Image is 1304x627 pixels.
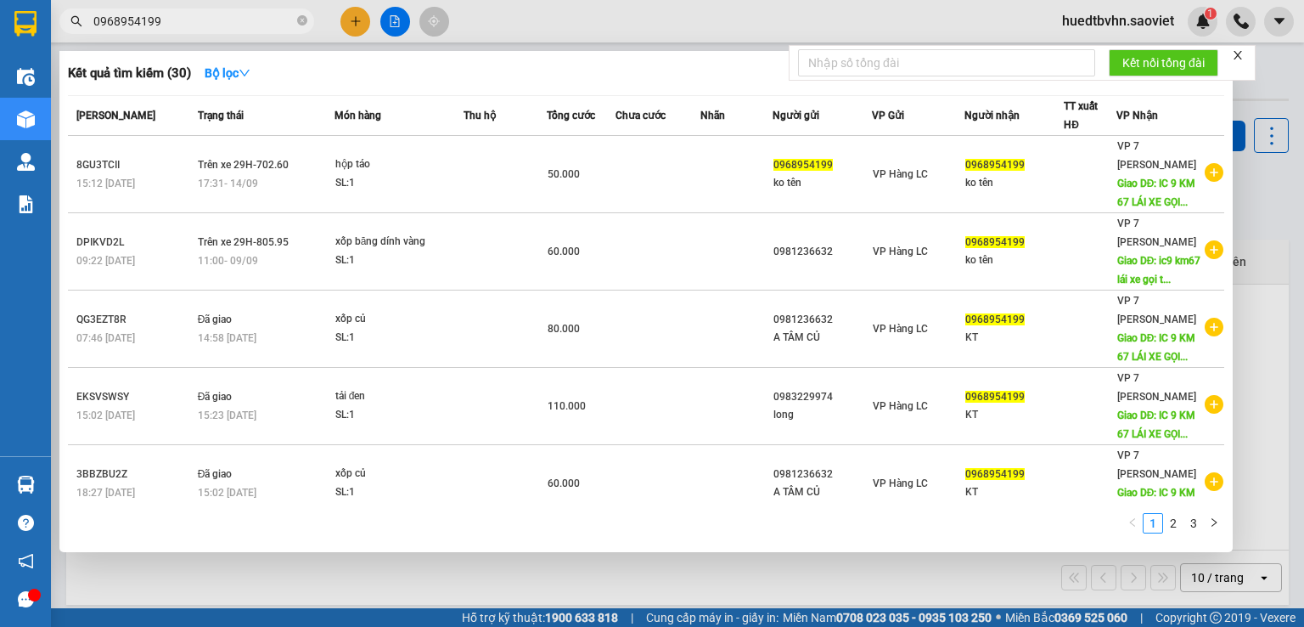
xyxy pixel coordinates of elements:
[548,168,580,180] span: 50.000
[1117,140,1196,171] span: VP 7 [PERSON_NAME]
[335,387,463,406] div: tải đen
[1116,110,1158,121] span: VP Nhận
[1183,513,1204,534] li: 3
[18,553,34,569] span: notification
[76,466,193,483] div: 3BBZBU2Z
[1205,240,1223,259] span: plus-circle
[334,110,381,121] span: Món hàng
[1117,332,1196,363] span: Giao DĐ: IC 9 KM 67 LÁI XE GỌI...
[1117,295,1196,325] span: VP 7 [PERSON_NAME]
[76,255,135,267] span: 09:22 [DATE]
[205,66,250,80] strong: Bộ lọc
[773,329,871,347] div: A TÂM CỦ
[548,477,580,489] span: 60.000
[198,391,233,403] span: Đã giao
[873,323,928,335] span: VP Hàng LC
[93,12,294,31] input: Tìm tên, số ĐT hoặc mã đơn
[965,159,1025,171] span: 0968954199
[773,406,871,424] div: long
[198,313,233,325] span: Đã giao
[297,15,307,25] span: close-circle
[1122,513,1143,534] li: Previous Page
[1205,163,1223,182] span: plus-circle
[1117,487,1196,517] span: Giao DĐ: IC 9 KM 67 LÁI XE GỌI...
[773,388,871,406] div: 0983229974
[1144,514,1162,533] a: 1
[773,110,819,121] span: Người gửi
[965,313,1025,325] span: 0968954199
[773,174,871,192] div: ko tên
[198,159,289,171] span: Trên xe 29H-702.60
[798,49,1095,76] input: Nhập số tổng đài
[965,251,1063,269] div: ko tên
[700,110,725,121] span: Nhãn
[615,110,666,121] span: Chưa cước
[198,468,233,480] span: Đã giao
[548,323,580,335] span: 80.000
[335,329,463,347] div: SL: 1
[198,332,256,344] span: 14:58 [DATE]
[1205,318,1223,336] span: plus-circle
[965,329,1063,347] div: KT
[335,251,463,270] div: SL: 1
[198,410,256,421] span: 15:23 [DATE]
[773,311,871,329] div: 0981236632
[965,236,1025,248] span: 0968954199
[1232,49,1244,61] span: close
[1117,178,1196,208] span: Giao DĐ: IC 9 KM 67 LÁI XE GỌI...
[1205,395,1223,414] span: plus-circle
[464,110,496,121] span: Thu hộ
[17,110,35,128] img: warehouse-icon
[1163,513,1183,534] li: 2
[17,195,35,213] img: solution-icon
[76,332,135,344] span: 07:46 [DATE]
[1204,513,1224,534] li: Next Page
[873,168,928,180] span: VP Hàng LC
[548,246,580,257] span: 60.000
[76,234,193,251] div: DPIKVD2L
[14,11,37,37] img: logo-vxr
[239,67,250,79] span: down
[76,110,155,121] span: [PERSON_NAME]
[191,59,264,87] button: Bộ lọcdown
[965,483,1063,501] div: KT
[335,310,463,329] div: xốp củ
[965,391,1025,403] span: 0968954199
[965,174,1063,192] div: ko tên
[1205,472,1223,491] span: plus-circle
[773,483,871,501] div: A TÂM CỦ
[1143,513,1163,534] li: 1
[1122,513,1143,534] button: left
[873,400,928,412] span: VP Hàng LC
[773,243,871,261] div: 0981236632
[70,15,82,27] span: search
[1122,54,1205,72] span: Kết nối tổng đài
[773,159,833,171] span: 0968954199
[1117,255,1201,285] span: Giao DĐ: ic9 km67 lái xe gọi t...
[76,311,193,329] div: QG3EZT8R
[68,65,191,82] h3: Kết quả tìm kiếm ( 30 )
[872,110,904,121] span: VP Gửi
[335,465,463,483] div: xốp củ
[773,466,871,483] div: 0981236632
[198,178,258,189] span: 17:31 - 14/09
[335,483,463,502] div: SL: 1
[76,487,135,499] span: 18:27 [DATE]
[1109,49,1218,76] button: Kết nối tổng đài
[1117,410,1196,440] span: Giao DĐ: IC 9 KM 67 LÁI XE GỌI...
[965,406,1063,424] div: KT
[1127,517,1138,528] span: left
[1184,514,1203,533] a: 3
[1204,513,1224,534] button: right
[17,68,35,86] img: warehouse-icon
[76,156,193,174] div: 8GU3TCII
[198,255,258,267] span: 11:00 - 09/09
[873,477,928,489] span: VP Hàng LC
[297,14,307,30] span: close-circle
[335,155,463,174] div: hộp táo
[198,236,289,248] span: Trên xe 29H-805.95
[18,515,34,531] span: question-circle
[335,233,463,251] div: xốp băng dính vàng
[1117,217,1196,248] span: VP 7 [PERSON_NAME]
[17,476,35,494] img: warehouse-icon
